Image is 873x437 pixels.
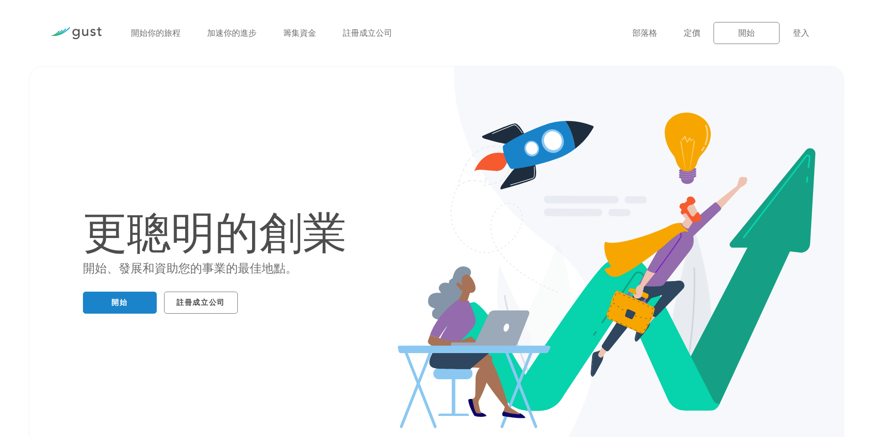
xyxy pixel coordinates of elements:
[83,208,347,260] font: 更聰明的創業
[632,28,657,38] a: 部落格
[684,28,700,38] a: 定價
[714,22,780,44] a: 開始
[207,28,257,38] a: 加速你的進步
[131,28,181,38] a: 開始你的旅程
[793,28,809,38] a: 登入
[83,261,297,276] font: 開始、發展和資助您的事業的最佳地點。
[343,28,392,38] a: 註冊成立公司
[164,292,238,314] a: 註冊成立公司
[738,28,755,38] font: 開始
[83,292,157,314] a: 開始
[283,28,316,38] a: 籌集資金
[50,27,102,39] img: 陣風標誌
[111,298,127,307] font: 開始
[176,298,225,307] font: 註冊成立公司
